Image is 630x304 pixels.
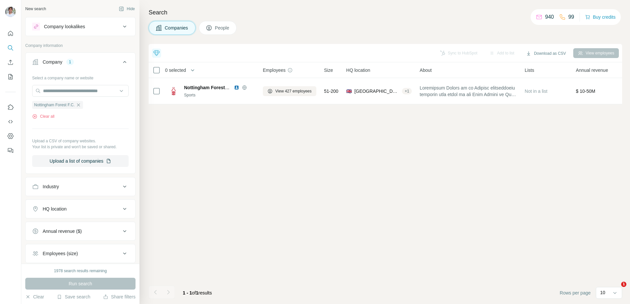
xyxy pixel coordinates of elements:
[54,268,107,274] div: 1978 search results remaining
[585,12,616,22] button: Buy credits
[5,101,16,113] button: Use Surfe on LinkedIn
[57,294,90,300] button: Save search
[346,67,370,73] span: HQ location
[43,228,82,234] div: Annual revenue ($)
[234,85,239,90] img: LinkedIn logo
[568,13,574,21] p: 99
[5,7,16,17] img: Avatar
[165,25,189,31] span: Companies
[43,250,78,257] div: Employees (size)
[32,144,129,150] p: Your list is private and won't be saved or shared.
[621,282,626,287] span: 1
[420,85,517,98] span: Loremipsum Dolors am co Adipisc elitseddoeiu temporin utla etdol ma ali Enim Admini ve Quis Nostr...
[600,289,605,296] p: 10
[114,4,139,14] button: Hide
[324,67,333,73] span: Size
[545,13,554,21] p: 940
[66,59,74,65] div: 1
[5,145,16,156] button: Feedback
[25,6,46,12] div: New search
[5,71,16,83] button: My lists
[576,89,595,94] span: $ 10-50M
[525,89,547,94] span: Not in a list
[215,25,230,31] span: People
[165,67,186,73] span: 0 selected
[402,88,412,94] div: + 1
[183,290,212,295] span: results
[525,67,534,73] span: Lists
[32,72,129,81] div: Select a company name or website
[26,54,135,72] button: Company1
[346,88,352,94] span: 🇬🇧
[26,179,135,194] button: Industry
[263,67,285,73] span: Employees
[560,290,591,296] span: Rows per page
[608,282,623,297] iframe: Intercom live chat
[149,8,622,17] h4: Search
[263,86,316,96] button: View 427 employees
[43,183,59,190] div: Industry
[32,113,54,119] button: Clear all
[44,23,85,30] div: Company lookalikes
[5,28,16,39] button: Quick start
[5,130,16,142] button: Dashboard
[5,42,16,54] button: Search
[168,86,179,96] img: Logo of Nottingham Forest F.C.
[43,206,67,212] div: HQ location
[26,201,135,217] button: HQ location
[275,88,312,94] span: View 427 employees
[183,290,192,295] span: 1 - 1
[5,116,16,128] button: Use Surfe API
[420,67,432,73] span: About
[26,246,135,261] button: Employees (size)
[184,85,234,90] span: Nottingham Forest F.C.
[521,49,570,58] button: Download as CSV
[354,88,399,94] span: [GEOGRAPHIC_DATA], [GEOGRAPHIC_DATA], [GEOGRAPHIC_DATA]
[576,67,608,73] span: Annual revenue
[324,88,339,94] span: 51-200
[184,92,255,98] div: Sports
[26,223,135,239] button: Annual revenue ($)
[25,43,136,49] p: Company information
[26,19,135,34] button: Company lookalikes
[25,294,44,300] button: Clear
[32,155,129,167] button: Upload a list of companies
[5,56,16,68] button: Enrich CSV
[103,294,136,300] button: Share filters
[32,138,129,144] p: Upload a CSV of company websites.
[196,290,199,295] span: 1
[43,59,62,65] div: Company
[192,290,196,295] span: of
[34,102,74,108] span: Nottingham Forest F.C.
